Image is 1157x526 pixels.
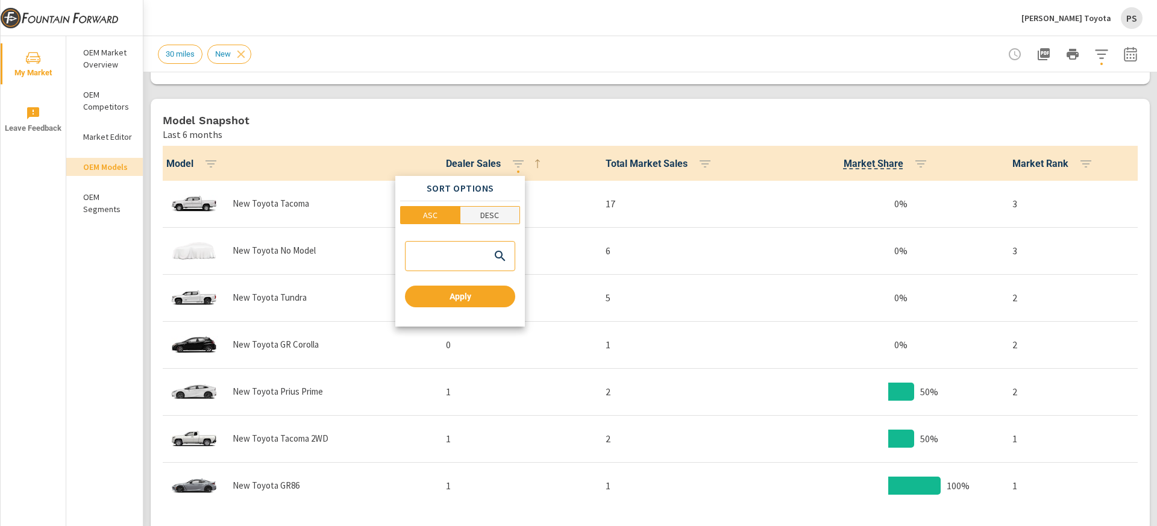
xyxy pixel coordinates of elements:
[460,206,521,224] button: DESC
[480,209,499,221] p: DESC
[408,251,488,262] input: search
[410,291,510,302] span: Apply
[405,286,515,307] button: Apply
[423,209,437,221] p: ASC
[400,181,520,196] p: Sort Options
[400,206,460,224] button: ASC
